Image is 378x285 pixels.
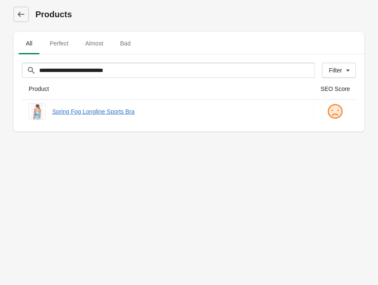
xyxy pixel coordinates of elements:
span: All [19,36,40,51]
th: SEO Score [314,78,356,100]
span: Perfect [43,36,75,51]
span: Bad [113,36,137,51]
button: All [17,32,41,54]
div: Filter [329,67,342,74]
h1: Products [35,8,365,20]
button: Perfect [41,32,77,54]
a: Spring Fog Longline Sports Bra [52,107,307,116]
button: Bad [112,32,139,54]
button: Almost [77,32,112,54]
img: sad.png [327,103,343,120]
span: Almost [78,36,110,51]
th: Product [22,78,314,100]
button: Filter [322,63,356,78]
